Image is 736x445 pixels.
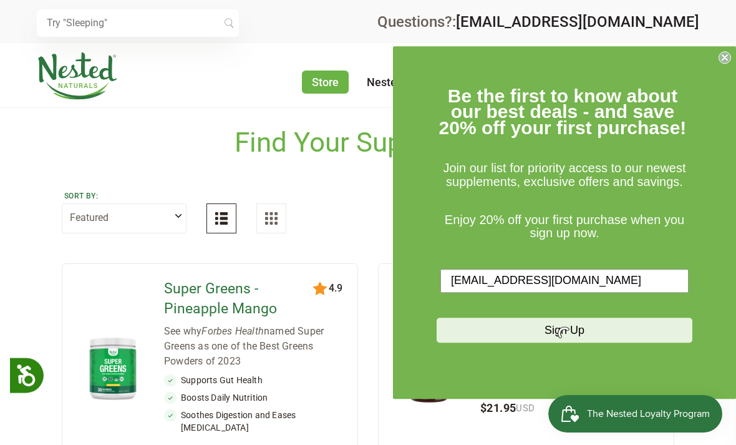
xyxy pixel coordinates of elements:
div: Questions?: [377,14,699,29]
img: Super Greens - Pineapple Mango [82,333,143,403]
label: Sort by: [64,191,184,201]
a: Store [302,71,349,94]
a: Super Greens - Pineapple Mango [164,279,320,319]
h1: Find Your Supplement [235,127,502,159]
li: Soothes Digestion and Eases [MEDICAL_DATA] [164,409,347,434]
input: Try "Sleeping" [37,9,239,37]
iframe: Button to open loyalty program pop-up [548,395,724,433]
button: Sign Up [437,318,692,343]
span: $21.95 [480,401,535,414]
span: Be the first to know about our best deals - and save 20% off your first purchase! [439,86,687,138]
input: Enter Email Address [440,269,689,293]
img: List [215,212,228,225]
img: Nested Naturals [37,52,118,100]
li: Supports Gut Health [164,374,347,386]
span: USD [516,403,535,414]
div: See why named Super Greens as one of the Best Greens Powders of 2023 [164,324,347,369]
a: Nested Rewards [367,76,448,89]
span: Enjoy 20% off your first purchase when you sign up now. [445,213,684,240]
span: Join our list for priority access to our newest supplements, exclusive offers and savings. [443,162,685,189]
button: Close dialog [719,51,731,64]
a: [EMAIL_ADDRESS][DOMAIN_NAME] [456,13,699,31]
img: Grid [265,212,278,225]
li: Boosts Daily Nutrition [164,391,347,404]
div: FLYOUT Form [393,46,736,399]
em: Forbes Health [201,325,264,337]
